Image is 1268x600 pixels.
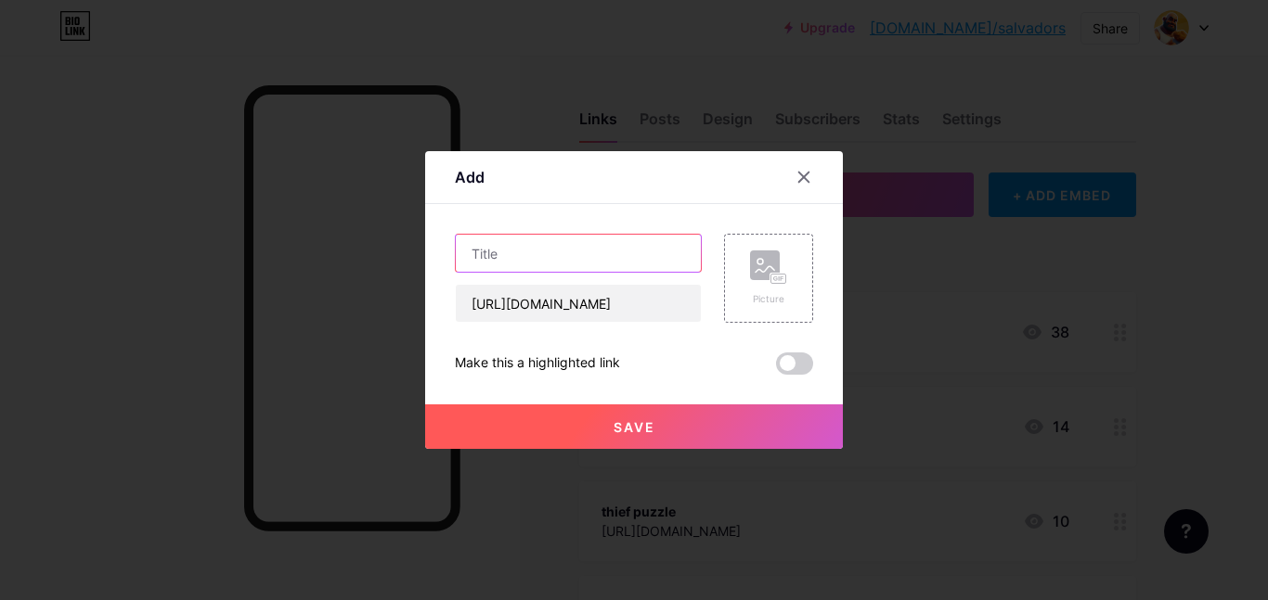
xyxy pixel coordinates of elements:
[456,235,701,272] input: Title
[425,404,843,449] button: Save
[455,166,485,188] div: Add
[614,419,655,435] span: Save
[456,285,701,322] input: URL
[750,292,787,306] div: Picture
[455,352,620,375] div: Make this a highlighted link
